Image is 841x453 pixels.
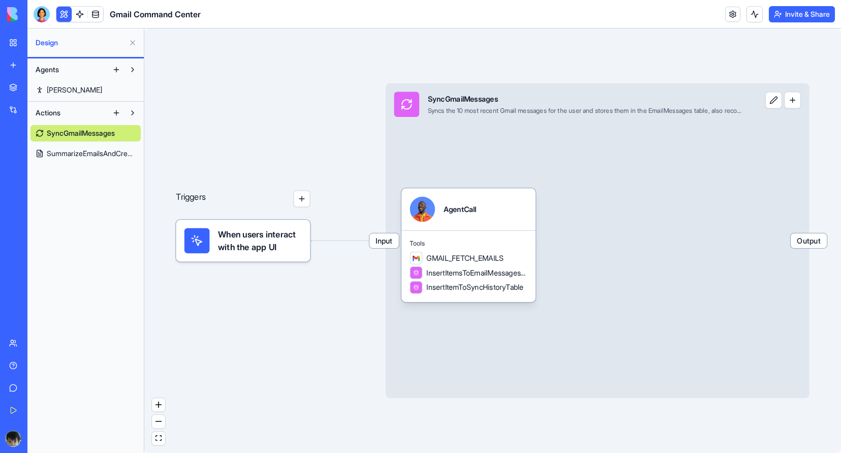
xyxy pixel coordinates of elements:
div: SyncGmailMessages [428,94,742,105]
span: InsertItemsToEmailMessagesTable [426,267,527,278]
a: [PERSON_NAME] [30,82,141,98]
div: Syncs the 10 most recent Gmail messages for the user and stores them in the EmailMessages table, ... [428,106,742,115]
span: [PERSON_NAME] [47,85,102,95]
button: Actions [30,105,108,121]
button: Agents [30,62,108,78]
span: Output [791,233,827,248]
span: Design [36,38,124,48]
a: SyncGmailMessages [30,125,141,141]
div: AgentCallToolsGMAIL_FETCH_EMAILSInsertItemsToEmailMessagesTableInsertItemToSyncHistoryTable [401,188,536,302]
button: zoom out [152,415,165,429]
span: Input [369,233,399,248]
button: fit view [152,432,165,445]
p: Triggers [176,190,206,207]
div: AgentCall [444,204,477,215]
span: Tools [410,239,527,248]
img: logo [7,7,70,21]
img: ACg8ocLekgj4lxvOnPJuU0SdoKtE1yZpBrnuZ5z8lyyirf0d1TsHUTac=s96-c [5,431,21,447]
span: Agents [36,65,59,75]
span: GMAIL_FETCH_EMAILS [426,253,504,263]
span: Actions [36,108,60,118]
div: When users interact with the app UI [176,220,310,262]
button: Invite & Share [769,6,835,22]
div: InputSyncGmailMessagesSyncs the 10 most recent Gmail messages for the user and stores them in the... [386,83,809,398]
a: SummarizeEmailsAndCreateDoc [30,145,141,162]
span: Gmail Command Center [110,8,201,20]
span: SummarizeEmailsAndCreateDoc [47,148,136,159]
span: When users interact with the app UI [218,228,302,254]
span: SyncGmailMessages [47,128,115,138]
div: Triggers [176,157,310,261]
span: InsertItemToSyncHistoryTable [426,282,523,293]
button: zoom in [152,398,165,412]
